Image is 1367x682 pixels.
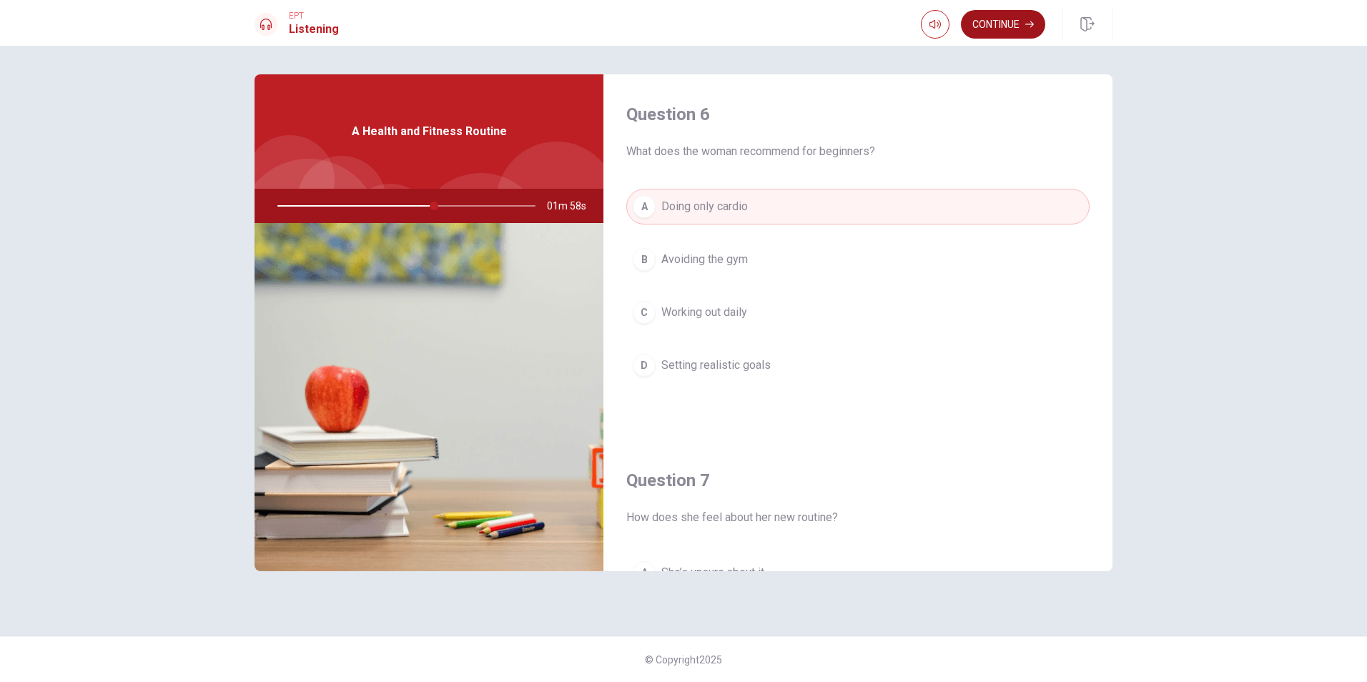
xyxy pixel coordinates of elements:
div: C [633,301,656,324]
button: ADoing only cardio [626,189,1090,224]
span: Working out daily [661,304,747,321]
img: A Health and Fitness Routine [255,223,603,571]
span: She’s unsure about it [661,564,764,581]
div: A [633,195,656,218]
div: B [633,248,656,271]
button: CWorking out daily [626,295,1090,330]
span: Setting realistic goals [661,357,771,374]
span: What does the woman recommend for beginners? [626,143,1090,160]
button: DSetting realistic goals [626,347,1090,383]
span: A Health and Fitness Routine [352,123,507,140]
span: Doing only cardio [661,198,748,215]
button: AShe’s unsure about it [626,555,1090,590]
span: How does she feel about her new routine? [626,509,1090,526]
span: Avoiding the gym [661,251,748,268]
div: A [633,561,656,584]
h1: Listening [289,21,339,38]
h4: Question 7 [626,469,1090,492]
span: EPT [289,11,339,21]
button: BAvoiding the gym [626,242,1090,277]
div: D [633,354,656,377]
span: © Copyright 2025 [645,654,722,666]
h4: Question 6 [626,103,1090,126]
span: 01m 58s [547,189,598,223]
button: Continue [961,10,1045,39]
